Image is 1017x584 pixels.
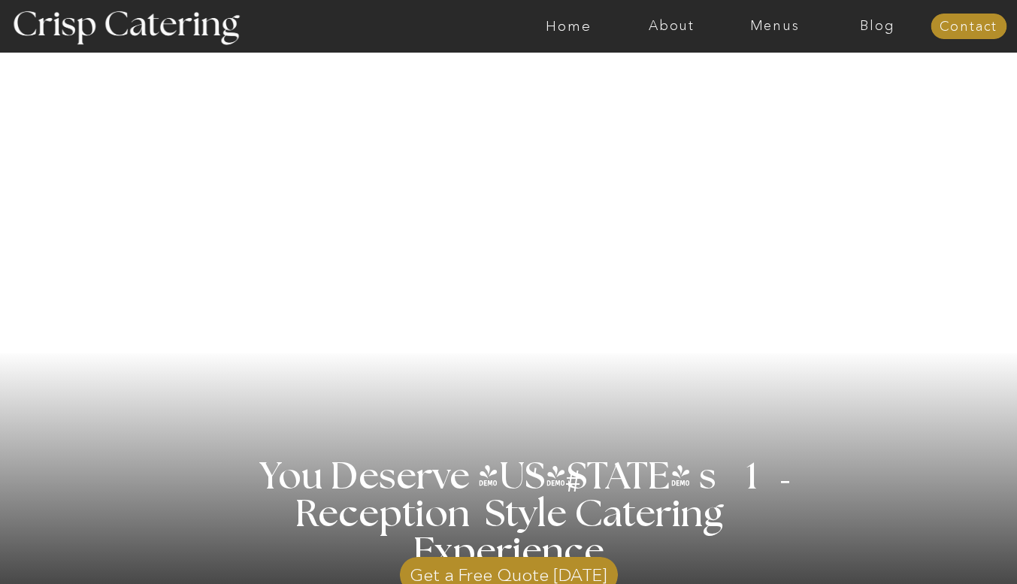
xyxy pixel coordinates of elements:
[620,19,723,34] a: About
[826,19,929,34] a: Blog
[532,467,618,510] h3: #
[723,19,826,34] a: Menus
[751,441,795,527] h3: '
[517,19,620,34] a: Home
[931,20,1006,35] a: Contact
[504,459,566,497] h3: '
[207,458,811,571] h1: You Deserve [US_STATE] s 1 Reception Style Catering Experience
